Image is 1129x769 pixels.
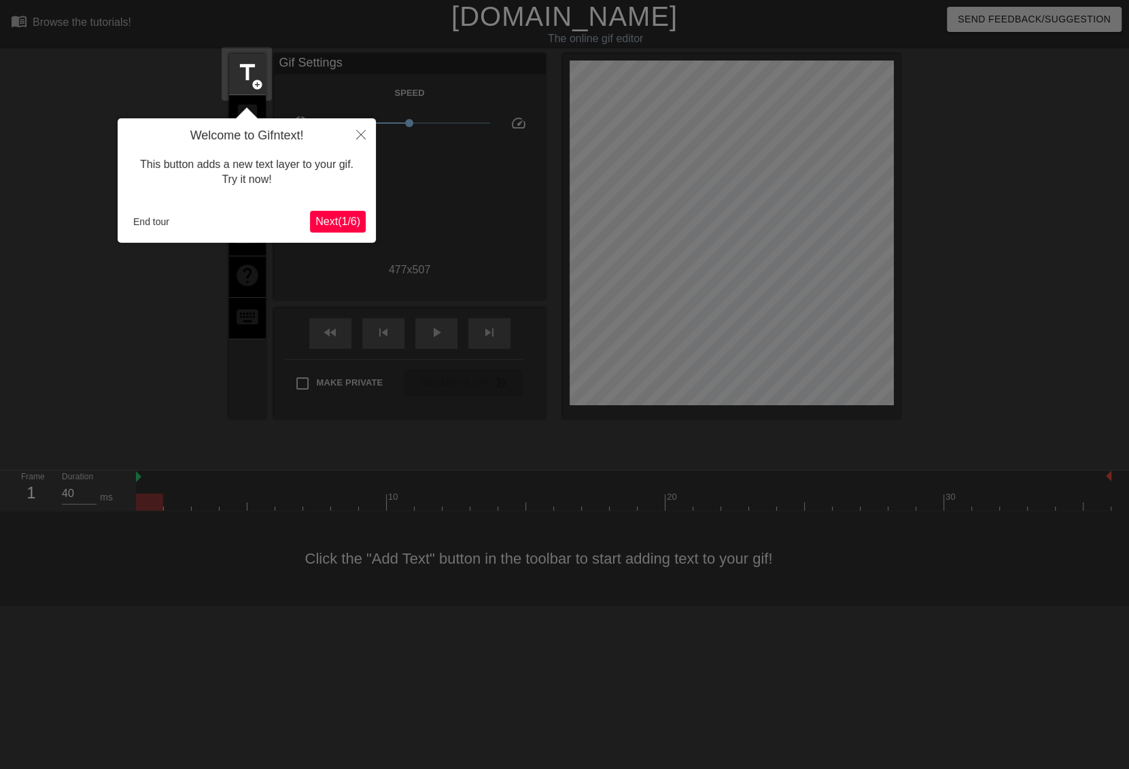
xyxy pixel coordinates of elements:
button: Close [346,118,376,150]
span: Next ( 1 / 6 ) [315,216,360,227]
div: This button adds a new text layer to your gif. Try it now! [128,143,366,201]
h4: Welcome to Gifntext! [128,129,366,143]
button: Next [310,211,366,233]
button: End tour [128,211,175,232]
